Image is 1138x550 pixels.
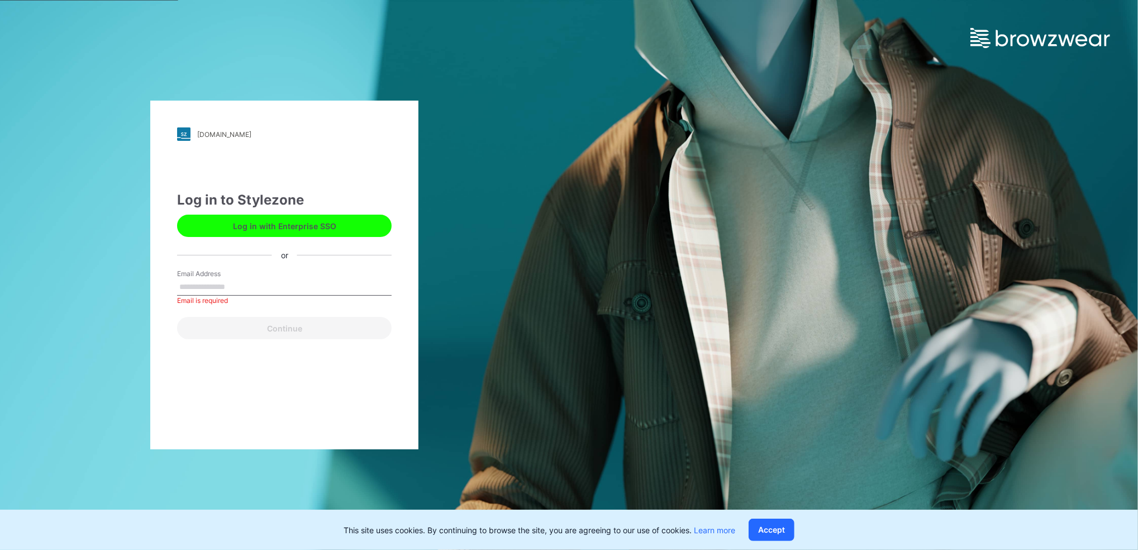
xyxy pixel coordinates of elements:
[177,190,392,210] div: Log in to Stylezone
[177,215,392,237] button: Log in with Enterprise SSO
[272,249,297,261] div: or
[749,519,794,541] button: Accept
[344,524,735,536] p: This site uses cookies. By continuing to browse the site, you are agreeing to our use of cookies.
[694,525,735,535] a: Learn more
[177,127,191,141] img: stylezone-logo.562084cfcfab977791bfbf7441f1a819.svg
[177,269,255,279] label: Email Address
[197,130,251,139] div: [DOMAIN_NAME]
[177,296,392,306] div: Email is required
[970,28,1110,48] img: browzwear-logo.e42bd6dac1945053ebaf764b6aa21510.svg
[177,127,392,141] a: [DOMAIN_NAME]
